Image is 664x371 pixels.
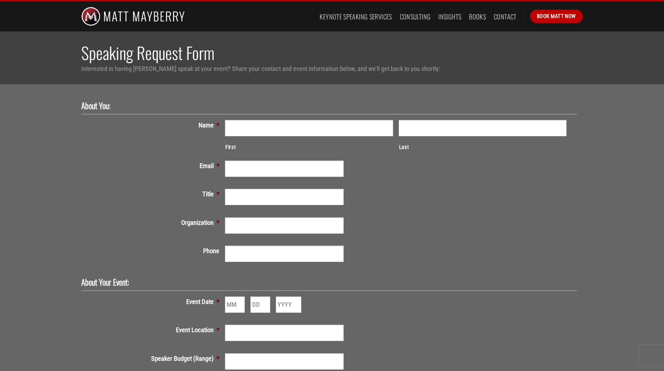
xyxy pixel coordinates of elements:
label: Speaker Budget (Range) [81,353,225,364]
a: Consulting [400,10,431,23]
label: Event Location [81,325,225,335]
p: Interested in having [PERSON_NAME] speak at your event? Share your contact and event information ... [81,64,583,74]
label: Email [81,161,225,171]
label: First [225,143,393,152]
input: YYYY [276,297,301,313]
h2: About You: [81,101,571,111]
span: Speaking Request Form [81,40,214,65]
label: Last [399,143,567,152]
a: Contact [494,10,517,23]
a: Keynote Speaking Services [320,10,392,23]
span: Book Matt Now [537,12,576,20]
input: DD [250,297,270,313]
label: Phone [81,246,225,256]
img: Matt Mayberry [81,1,185,31]
h2: About Your Event: [81,277,571,288]
input: MM [225,297,245,313]
label: Event Date [81,297,225,307]
a: Book Matt Now [530,10,583,23]
label: Organization [81,217,225,228]
a: Books [469,10,486,23]
a: Insights [438,10,461,23]
label: Name [81,120,225,130]
label: Title [81,189,225,199]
